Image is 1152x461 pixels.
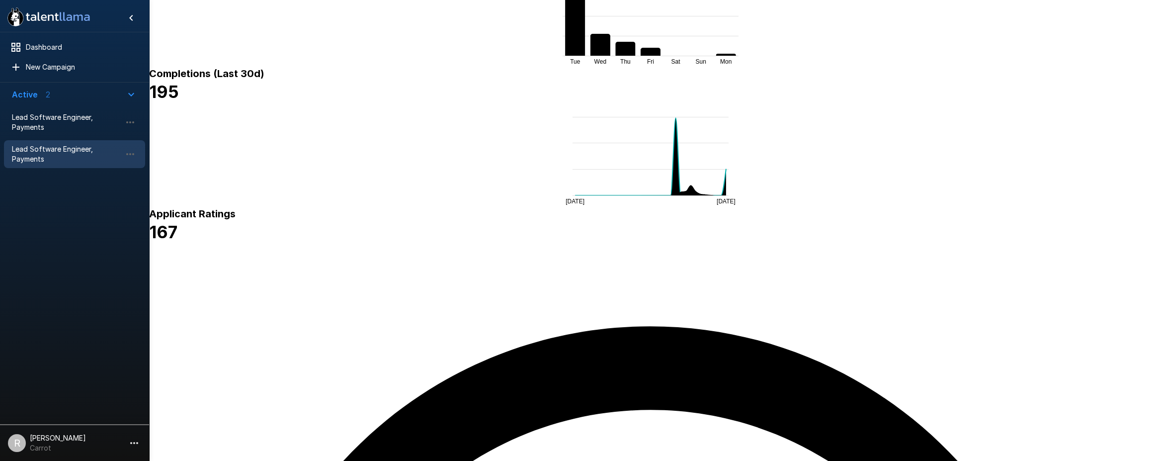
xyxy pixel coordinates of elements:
tspan: Tue [570,58,580,65]
b: 167 [149,222,177,242]
tspan: Sat [671,58,681,65]
tspan: [DATE] [717,198,736,205]
b: 195 [149,82,179,102]
tspan: [DATE] [566,198,584,205]
tspan: Thu [620,58,631,65]
tspan: Fri [647,58,654,65]
tspan: Sun [695,58,706,65]
tspan: Mon [720,58,732,65]
tspan: Wed [594,58,606,65]
b: Completions (Last 30d) [149,68,264,80]
b: Applicant Ratings [149,208,236,220]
